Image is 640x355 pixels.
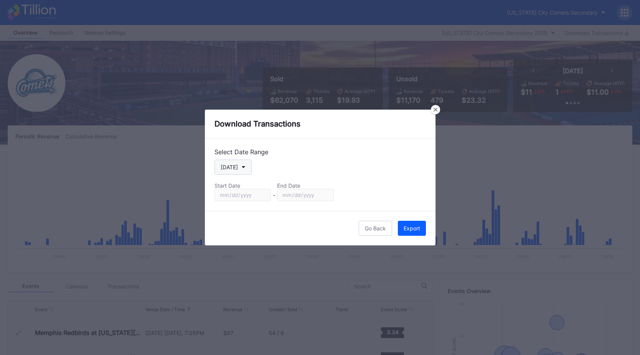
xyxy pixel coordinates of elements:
div: Start Date [214,182,271,189]
div: End Date [277,182,334,189]
div: Go Back [365,225,386,232]
button: Go Back [359,221,392,236]
div: Export [404,225,420,232]
button: [DATE] [214,160,252,175]
div: Select Date Range [214,148,426,156]
div: [DATE] [221,164,238,170]
div: Download Transactions [205,110,436,138]
div: - [273,192,275,198]
button: Export [398,221,426,236]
